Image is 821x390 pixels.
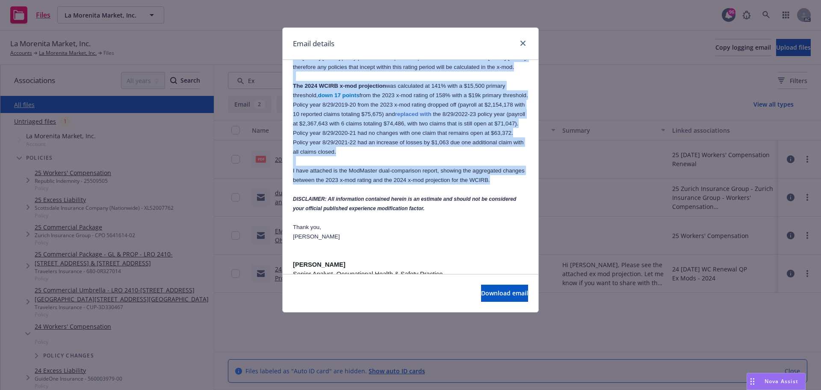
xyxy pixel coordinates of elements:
[293,271,443,277] span: Senior Analyst, Occupational Health & Safety Practice
[293,167,525,183] span: I have attached is the ModMaster dual-comparison report, showing the aggregated changes between t...
[747,373,758,390] div: Drag to move
[481,285,528,302] button: Download email
[293,261,346,268] span: [PERSON_NAME]
[293,196,516,211] span: DISCLAIMER: All information contained herein is an estimate and should not be considered your off...
[318,92,360,98] span: down 17 points
[518,38,528,48] a: close
[293,101,525,127] span: Policy year 8/29/2019-20 from the 2023 x-mod rating dropped off (payroll at $2,154,178 with 10 re...
[293,224,321,230] span: Thank you,
[293,130,513,136] span: Policy year 8/29/2020-21 had no changes with one claim that remains open at $63,372.
[293,139,523,155] span: Policy year 8/29/2021-22 had an increase of losses by $1,063 due one additional claim with all cl...
[765,378,798,385] span: Nova Assist
[293,38,334,49] h1: Email details
[747,373,806,390] button: Nova Assist
[293,83,528,98] span: was calculated at 141% with a $15,500 primary threshold, from the 2023 x-mod rating of 158% with ...
[293,233,340,240] span: [PERSON_NAME]
[395,111,431,117] span: replaced with
[481,289,528,297] span: Download email
[293,83,386,89] span: The 2024 WCIRB x-mod projection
